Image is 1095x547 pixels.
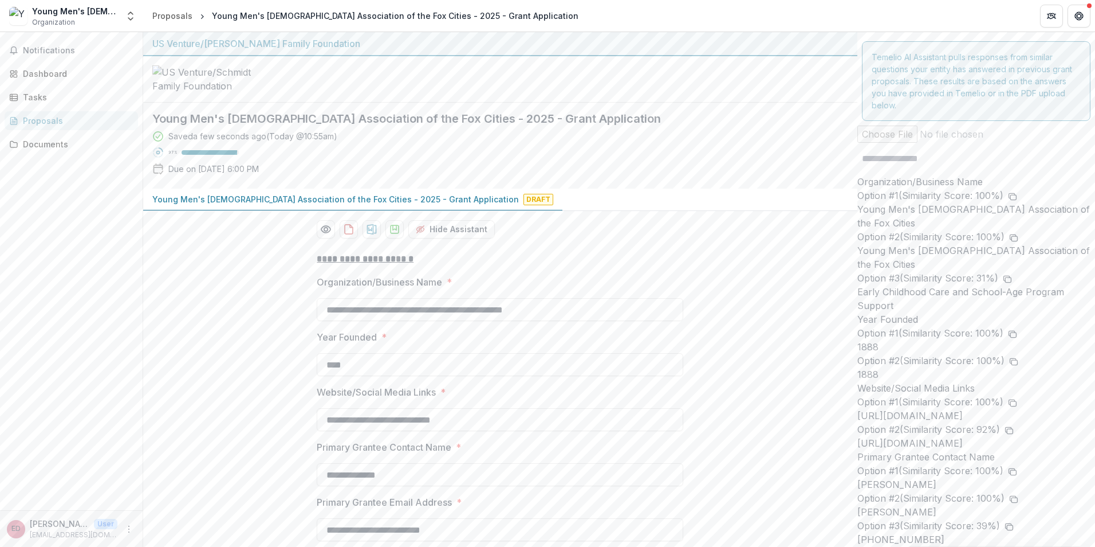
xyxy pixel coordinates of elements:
[123,5,139,28] button: Open entity switcher
[23,46,133,56] span: Notifications
[340,220,358,239] button: download-proposal
[1040,5,1063,28] button: Partners
[168,149,177,157] p: 97 %
[1005,519,1014,533] button: copy to clipboard
[23,138,129,150] div: Documents
[857,395,1003,409] p: Option # 1 (Similarity Score: 100 %)
[168,130,337,142] div: Saved a few seconds ago ( Today @ 10:55am )
[152,37,848,50] div: US Venture/[PERSON_NAME] Family Foundation
[1008,464,1017,478] button: copy to clipboard
[385,220,404,239] button: download-proposal
[5,88,138,107] a: Tasks
[5,135,138,154] a: Documents
[94,519,117,529] p: User
[5,41,138,60] button: Notifications
[1068,5,1090,28] button: Get Help
[317,330,377,344] p: Year Founded
[168,163,259,175] p: Due on [DATE] 6:00 PM
[1008,326,1017,340] button: copy to clipboard
[148,7,583,24] nav: breadcrumb
[23,91,129,103] div: Tasks
[408,220,495,239] button: Hide Assistant
[363,220,381,239] button: download-proposal
[1009,354,1018,368] button: copy to clipboard
[857,326,1003,340] p: Option # 1 (Similarity Score: 100 %)
[32,17,75,28] span: Organization
[857,519,1000,533] p: Option # 3 (Similarity Score: 39 %)
[212,10,578,22] div: Young Men's [DEMOGRAPHIC_DATA] Association of the Fox Cities - 2025 - Grant Application
[152,112,830,126] h2: Young Men's [DEMOGRAPHIC_DATA] Association of the Fox Cities - 2025 - Grant Application
[23,115,129,127] div: Proposals
[857,354,1005,368] p: Option # 2 (Similarity Score: 100 %)
[1008,395,1017,409] button: copy to clipboard
[857,230,1005,244] p: Option # 2 (Similarity Score: 100 %)
[122,522,136,536] button: More
[30,530,117,540] p: [EMAIL_ADDRESS][DOMAIN_NAME]
[317,220,335,239] button: Preview 6f7c4dab-6f21-4dfb-bb99-f8825a9d93ad-0.pdf
[1005,423,1014,436] button: copy to clipboard
[152,10,192,22] div: Proposals
[1009,491,1018,505] button: copy to clipboard
[317,495,452,509] p: Primary Grantee Email Address
[862,41,1091,121] div: Temelio AI Assistant pulls responses from similar questions your entity has answered in previous ...
[857,464,1003,478] p: Option # 1 (Similarity Score: 100 %)
[857,189,1003,202] p: Option # 1 (Similarity Score: 100 %)
[1003,271,1012,285] button: copy to clipboard
[857,271,998,285] p: Option # 3 (Similarity Score: 31 %)
[857,423,1000,436] p: Option # 2 (Similarity Score: 92 %)
[152,65,267,93] img: US Venture/Schmidt Family Foundation
[152,193,519,205] p: Young Men's [DEMOGRAPHIC_DATA] Association of the Fox Cities - 2025 - Grant Application
[32,5,118,17] div: Young Men's [DEMOGRAPHIC_DATA] Association of the Fox Cities
[5,111,138,130] a: Proposals
[1008,189,1017,202] button: copy to clipboard
[23,68,129,80] div: Dashboard
[317,275,442,289] p: Organization/Business Name
[317,385,436,399] p: Website/Social Media Links
[148,7,197,24] a: Proposals
[9,7,27,25] img: Young Men's Christian Association of the Fox Cities
[317,440,451,454] p: Primary Grantee Contact Name
[11,525,21,533] div: Ellie Dietrich
[857,491,1005,505] p: Option # 2 (Similarity Score: 100 %)
[523,194,553,205] span: Draft
[5,64,138,83] a: Dashboard
[1009,230,1018,244] button: copy to clipboard
[30,518,89,530] p: [PERSON_NAME]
